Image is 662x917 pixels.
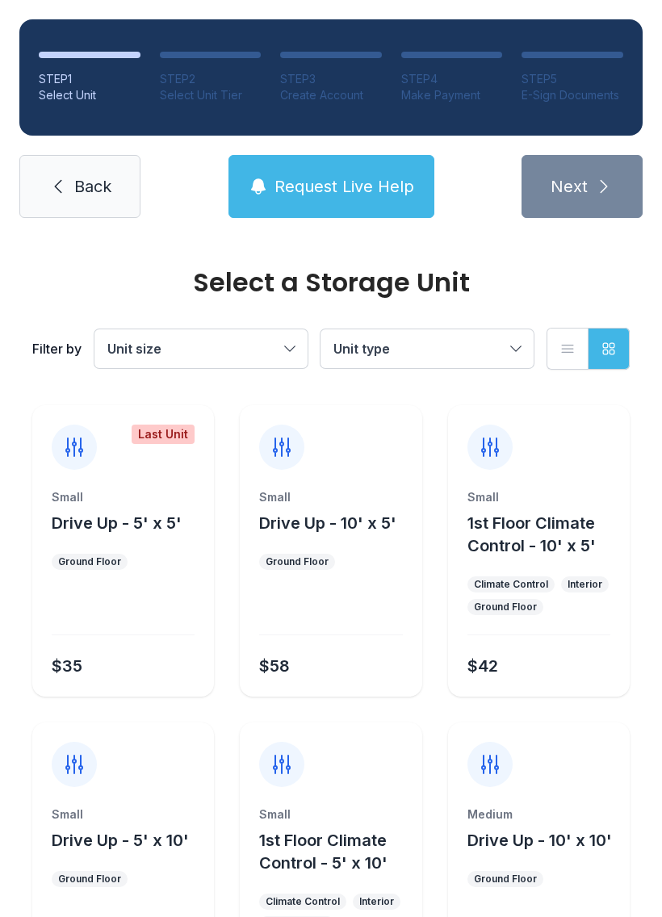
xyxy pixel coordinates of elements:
div: Interior [359,895,394,908]
button: 1st Floor Climate Control - 5' x 10' [259,829,415,874]
div: $58 [259,655,290,677]
div: STEP 5 [522,71,623,87]
div: Small [467,489,610,505]
div: Ground Floor [474,873,537,886]
span: Unit size [107,341,161,357]
div: Filter by [32,339,82,358]
div: Ground Floor [474,601,537,613]
div: Ground Floor [266,555,329,568]
span: Request Live Help [274,175,414,198]
button: Drive Up - 5' x 5' [52,512,182,534]
span: Drive Up - 5' x 10' [52,831,189,850]
div: Medium [467,806,610,823]
div: Create Account [280,87,382,103]
div: Small [259,489,402,505]
div: $35 [52,655,82,677]
div: STEP 4 [401,71,503,87]
button: 1st Floor Climate Control - 10' x 5' [467,512,623,557]
span: 1st Floor Climate Control - 5' x 10' [259,831,388,873]
div: Small [259,806,402,823]
button: Drive Up - 10' x 10' [467,829,612,852]
button: Drive Up - 10' x 5' [259,512,396,534]
div: Climate Control [266,895,340,908]
div: Ground Floor [58,555,121,568]
span: Drive Up - 5' x 5' [52,513,182,533]
div: Select Unit [39,87,140,103]
div: Interior [568,578,602,591]
div: Select a Storage Unit [32,270,630,295]
div: Small [52,489,195,505]
div: $42 [467,655,498,677]
span: Back [74,175,111,198]
div: E-Sign Documents [522,87,623,103]
div: Last Unit [132,425,195,444]
div: Select Unit Tier [160,87,262,103]
div: STEP 3 [280,71,382,87]
span: Drive Up - 10' x 5' [259,513,396,533]
div: STEP 1 [39,71,140,87]
div: Make Payment [401,87,503,103]
span: Unit type [333,341,390,357]
div: Ground Floor [58,873,121,886]
div: Climate Control [474,578,548,591]
div: Small [52,806,195,823]
button: Drive Up - 5' x 10' [52,829,189,852]
button: Unit size [94,329,308,368]
button: Unit type [321,329,534,368]
span: Next [551,175,588,198]
div: STEP 2 [160,71,262,87]
span: 1st Floor Climate Control - 10' x 5' [467,513,596,555]
span: Drive Up - 10' x 10' [467,831,612,850]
